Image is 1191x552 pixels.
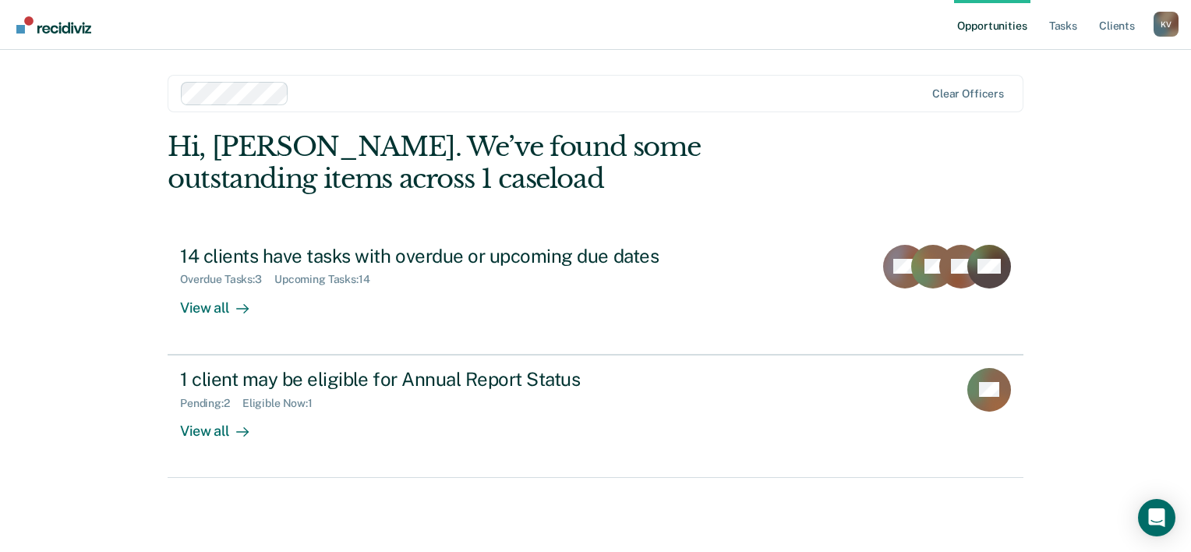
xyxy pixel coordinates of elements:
[16,16,91,34] img: Recidiviz
[274,273,383,286] div: Upcoming Tasks : 14
[168,131,852,195] div: Hi, [PERSON_NAME]. We’ve found some outstanding items across 1 caseload
[1154,12,1179,37] div: K V
[180,286,267,317] div: View all
[180,368,727,391] div: 1 client may be eligible for Annual Report Status
[180,245,727,267] div: 14 clients have tasks with overdue or upcoming due dates
[168,355,1023,478] a: 1 client may be eligible for Annual Report StatusPending:2Eligible Now:1View all
[1154,12,1179,37] button: Profile dropdown button
[1138,499,1175,536] div: Open Intercom Messenger
[242,397,325,410] div: Eligible Now : 1
[180,409,267,440] div: View all
[932,87,1004,101] div: Clear officers
[180,273,274,286] div: Overdue Tasks : 3
[180,397,242,410] div: Pending : 2
[168,232,1023,355] a: 14 clients have tasks with overdue or upcoming due datesOverdue Tasks:3Upcoming Tasks:14View all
